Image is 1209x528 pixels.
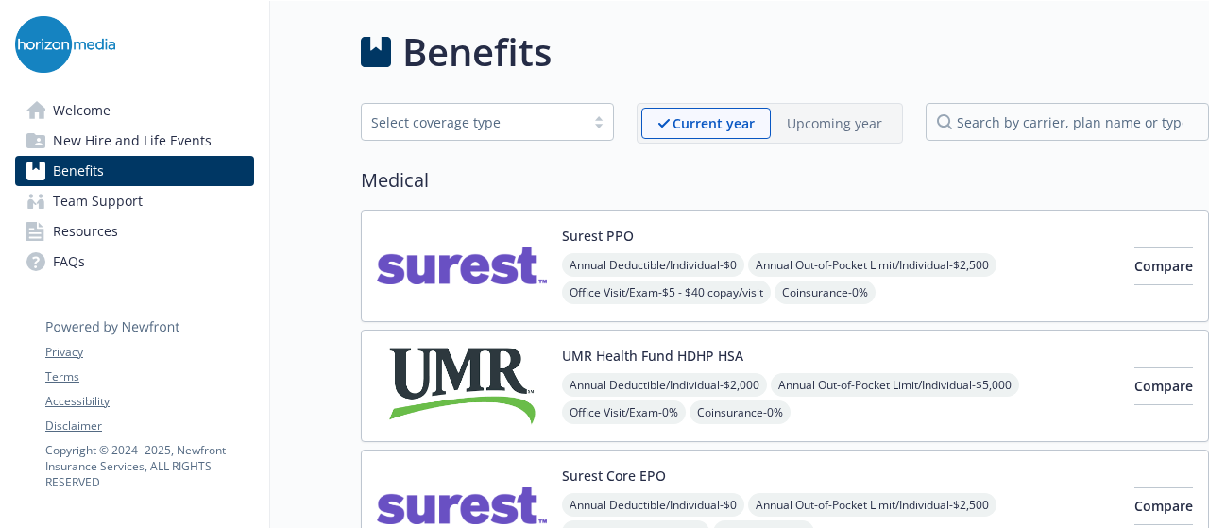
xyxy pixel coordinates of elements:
[562,226,634,246] button: Surest PPO
[562,373,767,397] span: Annual Deductible/Individual - $2,000
[926,103,1209,141] input: search by carrier, plan name or type
[53,126,212,156] span: New Hire and Life Events
[1134,497,1193,515] span: Compare
[45,417,253,434] a: Disclaimer
[15,216,254,247] a: Resources
[562,400,686,424] span: Office Visit/Exam - 0%
[53,247,85,277] span: FAQs
[53,216,118,247] span: Resources
[53,186,143,216] span: Team Support
[53,95,111,126] span: Welcome
[15,156,254,186] a: Benefits
[562,281,771,304] span: Office Visit/Exam - $5 - $40 copay/visit
[15,247,254,277] a: FAQs
[1134,247,1193,285] button: Compare
[748,253,996,277] span: Annual Out-of-Pocket Limit/Individual - $2,500
[45,368,253,385] a: Terms
[562,466,666,485] button: Surest Core EPO
[690,400,791,424] span: Coinsurance - 0%
[45,393,253,410] a: Accessibility
[771,373,1019,397] span: Annual Out-of-Pocket Limit/Individual - $5,000
[1134,367,1193,405] button: Compare
[53,156,104,186] span: Benefits
[45,442,253,490] p: Copyright © 2024 - 2025 , Newfront Insurance Services, ALL RIGHTS RESERVED
[562,253,744,277] span: Annual Deductible/Individual - $0
[15,95,254,126] a: Welcome
[1134,487,1193,525] button: Compare
[1134,257,1193,275] span: Compare
[377,346,547,426] img: UMR carrier logo
[15,186,254,216] a: Team Support
[748,493,996,517] span: Annual Out-of-Pocket Limit/Individual - $2,500
[775,281,876,304] span: Coinsurance - 0%
[45,344,253,361] a: Privacy
[562,493,744,517] span: Annual Deductible/Individual - $0
[377,226,547,306] img: Surest carrier logo
[402,24,552,80] h1: Benefits
[361,166,1209,195] h2: Medical
[787,113,882,133] p: Upcoming year
[1134,377,1193,395] span: Compare
[371,112,575,132] div: Select coverage type
[673,113,755,133] p: Current year
[15,126,254,156] a: New Hire and Life Events
[562,346,743,366] button: UMR Health Fund HDHP HSA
